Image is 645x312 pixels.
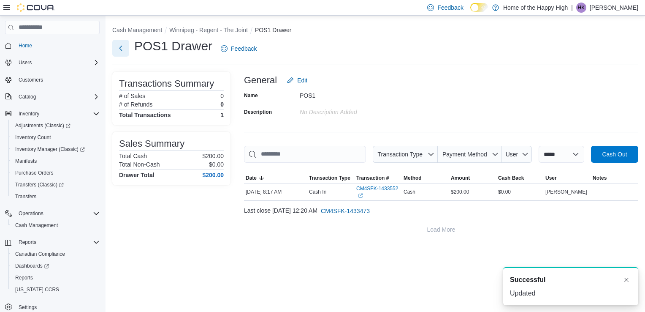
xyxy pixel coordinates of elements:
[119,79,214,89] h3: Transactions Summary
[503,3,568,13] p: Home of the Happy High
[307,173,355,183] button: Transaction Type
[591,146,638,163] button: Cash Out
[231,44,257,53] span: Feedback
[8,120,103,131] a: Adjustments (Classic)
[220,112,224,118] h4: 1
[576,3,586,13] div: Harpreet Kaur
[12,220,61,230] a: Cash Management
[373,146,438,163] button: Transaction Type
[244,221,638,238] button: Load More
[12,220,100,230] span: Cash Management
[15,286,59,293] span: [US_STATE] CCRS
[621,275,631,285] button: Dismiss toast
[15,57,35,68] button: Users
[12,132,54,142] a: Inventory Count
[12,132,100,142] span: Inventory Count
[12,168,100,178] span: Purchase Orders
[404,189,415,195] span: Cash
[498,175,524,181] span: Cash Back
[297,76,307,85] span: Edit
[202,153,224,159] p: $200.00
[545,189,587,195] span: [PERSON_NAME]
[8,260,103,272] a: Dashboards
[284,72,311,89] button: Edit
[15,134,51,141] span: Inventory Count
[12,273,36,283] a: Reports
[2,108,103,120] button: Inventory
[506,151,518,158] span: User
[19,42,32,49] span: Home
[119,139,184,149] h3: Sales Summary
[8,179,103,191] a: Transfers (Classic)
[15,237,40,247] button: Reports
[19,304,37,311] span: Settings
[502,146,532,163] button: User
[2,236,103,248] button: Reports
[19,59,32,66] span: Users
[510,288,631,298] div: Updated
[496,173,544,183] button: Cash Back
[244,146,366,163] input: This is a search bar. As you type, the results lower in the page will automatically filter.
[119,93,145,99] h6: # of Sales
[2,91,103,103] button: Catalog
[220,93,224,99] p: 0
[2,57,103,68] button: Users
[309,189,326,195] p: Cash In
[438,146,502,163] button: Payment Method
[2,39,103,52] button: Home
[15,122,70,129] span: Adjustments (Classic)
[402,173,449,183] button: Method
[112,27,162,33] button: Cash Management
[12,120,100,131] span: Adjustments (Classic)
[15,158,37,164] span: Manifests
[591,173,638,183] button: Notes
[15,208,100,219] span: Operations
[355,173,402,183] button: Transaction #
[15,75,46,85] a: Customers
[8,219,103,231] button: Cash Management
[510,275,545,285] span: Successful
[15,181,64,188] span: Transfers (Classic)
[12,156,100,166] span: Manifests
[8,284,103,296] button: [US_STATE] CCRS
[12,285,62,295] a: [US_STATE] CCRS
[15,92,39,102] button: Catalog
[12,180,100,190] span: Transfers (Classic)
[12,120,74,131] a: Adjustments (Classic)
[15,208,47,219] button: Operations
[12,192,40,202] a: Transfers
[300,105,413,115] div: No Description added
[19,110,39,117] span: Inventory
[15,222,58,229] span: Cash Management
[244,92,258,99] label: Name
[12,168,57,178] a: Purchase Orders
[356,185,400,199] a: CM4SFK-1433552External link
[8,143,103,155] a: Inventory Manager (Classic)
[119,153,147,159] h6: Total Cash
[217,40,260,57] a: Feedback
[12,156,40,166] a: Manifests
[15,193,36,200] span: Transfers
[12,261,100,271] span: Dashboards
[15,301,100,312] span: Settings
[8,131,103,143] button: Inventory Count
[19,93,36,100] span: Catalog
[321,207,370,215] span: CM4SFK-1433473
[244,203,638,219] div: Last close [DATE] 12:20 AM
[202,172,224,178] h4: $200.00
[12,285,100,295] span: Washington CCRS
[15,92,100,102] span: Catalog
[437,3,463,12] span: Feedback
[112,26,638,36] nav: An example of EuiBreadcrumbs
[451,175,470,181] span: Amount
[244,75,277,85] h3: General
[119,161,160,168] h6: Total Non-Cash
[15,57,100,68] span: Users
[404,175,422,181] span: Method
[244,187,307,197] div: [DATE] 8:17 AM
[15,109,100,119] span: Inventory
[119,112,171,118] h4: Total Transactions
[15,251,65,257] span: Canadian Compliance
[15,237,100,247] span: Reports
[119,101,152,108] h6: # of Refunds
